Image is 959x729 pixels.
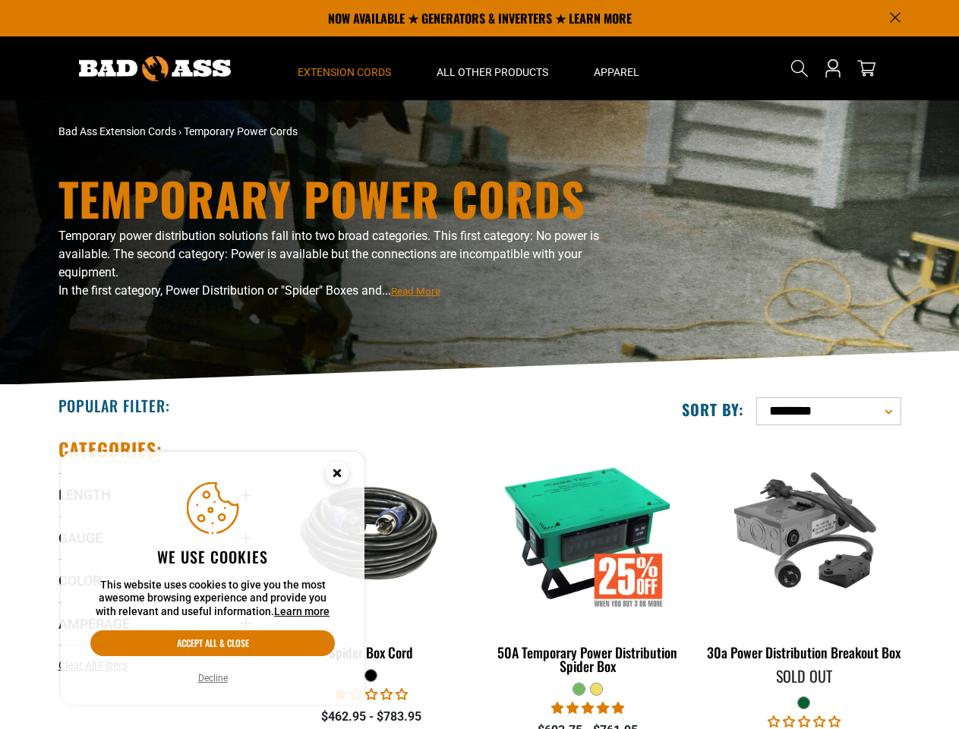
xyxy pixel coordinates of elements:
[178,125,181,137] span: ›
[335,687,408,702] span: 1.00 stars
[184,125,298,137] span: Temporary Power Cords
[298,65,391,79] span: Extension Cords
[58,229,599,279] span: Temporary power distribution solutions fall into two broad categories. This first category: No po...
[571,36,662,100] summary: Apparel
[58,559,252,601] summary: Color
[58,396,170,415] h2: Popular Filter:
[58,125,176,137] a: Bad Ass Extension Cords
[58,437,163,461] h2: Categories:
[61,452,364,705] aside: Cookie Consent
[58,283,440,298] span: In the first category, Power Distribution or "Spider" Boxes and...
[275,36,414,100] summary: Extension Cords
[707,645,901,659] div: 30a Power Distribution Breakout Box
[707,437,901,668] a: green 30a Power Distribution Breakout Box
[58,658,134,674] a: Clear All Filters
[58,124,613,140] nav: breadcrumbs
[492,445,683,620] img: 50A Temporary Power Distribution Spider Box
[275,708,468,726] div: $462.95 - $783.95
[708,445,900,620] img: green
[276,474,467,591] img: black
[194,671,232,686] button: Decline
[551,701,624,715] span: 5.00 stars
[491,645,684,673] div: 50A Temporary Power Distribution Spider Box
[707,668,901,683] div: Sold Out
[58,473,252,516] summary: Length
[58,529,103,547] span: Gauge
[58,602,252,645] summary: Amperage
[90,579,335,619] p: This website uses cookies to give you the most awesome browsing experience and provide you with r...
[58,572,101,589] span: Color
[58,486,111,503] span: Length
[90,630,335,656] button: Accept all & close
[594,65,639,79] span: Apparel
[768,715,841,729] span: 0.00 stars
[437,65,548,79] span: All Other Products
[787,56,812,80] summary: Search
[90,547,335,566] h2: We use cookies
[58,659,128,671] span: Clear All Filters
[58,615,130,633] span: Amperage
[79,56,231,81] img: Bad Ass Extension Cords
[275,437,468,668] a: black Spider Box Cord
[414,36,571,100] summary: All Other Products
[274,605,330,617] a: Learn more
[491,437,684,682] a: 50A Temporary Power Distribution Spider Box 50A Temporary Power Distribution Spider Box
[275,645,468,659] div: Spider Box Cord
[391,286,440,297] span: Read More
[682,399,744,419] label: Sort by:
[58,516,252,559] summary: Gauge
[58,175,613,221] h1: Temporary Power Cords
